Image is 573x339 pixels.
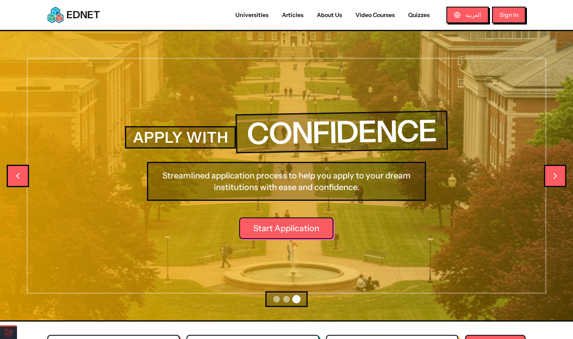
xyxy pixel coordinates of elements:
[125,126,236,149] h2: APPLY WITH
[7,165,29,187] button: Previous slide
[544,165,566,187] button: Next slide
[273,296,280,302] button: Go to slide 1
[47,7,64,23] img: EDNET
[402,11,436,20] a: Quizzes
[236,111,448,154] h1: CONFIDENCE
[275,11,310,20] a: Articles
[349,11,402,20] a: Video Courses
[292,295,301,303] button: Go to slide 3
[147,162,426,201] p: Streamlined application process to help you apply to your dream institutions with ease and confid...
[310,11,349,20] a: About Us
[239,217,333,239] a: Start Application
[47,7,100,23] a: EDNETEDNET
[446,7,489,23] button: العربية
[66,8,100,22] span: EDNET
[492,7,526,23] button: Sign In
[229,11,275,20] a: Universities
[283,296,290,302] button: Go to slide 2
